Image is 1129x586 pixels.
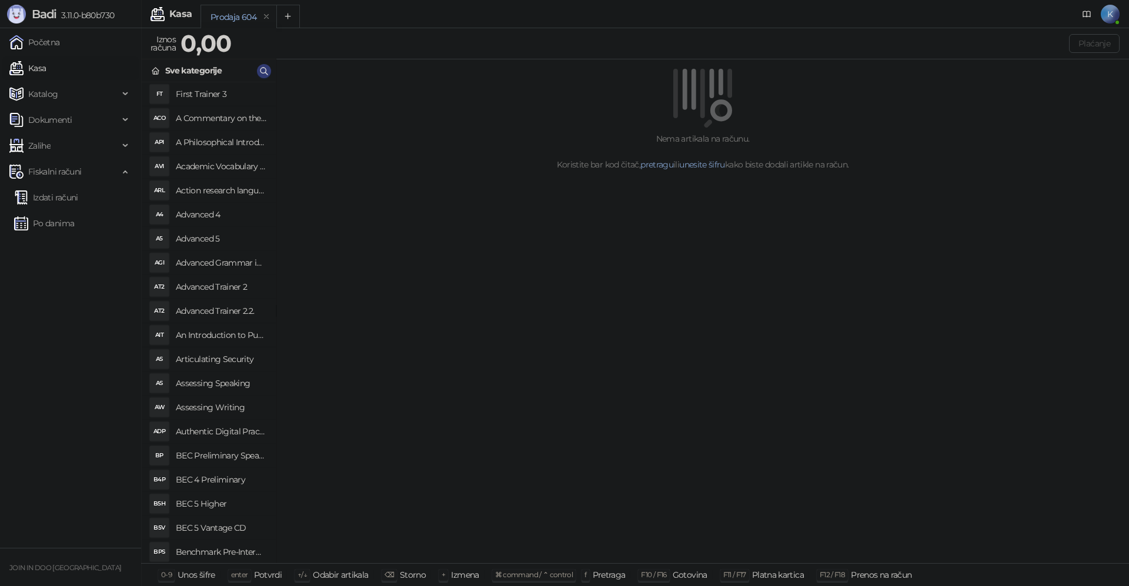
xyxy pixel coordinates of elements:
div: B5H [150,494,169,513]
h4: An Introduction to Public International Law [176,326,266,344]
div: ARL [150,181,169,200]
a: pretragu [640,159,673,170]
small: JOIN IN DOO [GEOGRAPHIC_DATA] [9,564,121,572]
div: Sve kategorije [165,64,222,77]
div: Unos šifre [178,567,215,582]
button: Add tab [276,5,300,28]
span: F10 / F16 [641,570,666,579]
a: Kasa [9,56,46,80]
span: K [1101,5,1120,24]
div: A5 [150,229,169,248]
a: Početna [9,31,60,54]
h4: Assessing Speaking [176,374,266,393]
h4: Advanced Trainer 2.2. [176,302,266,320]
button: remove [259,12,274,22]
a: Dokumentacija [1077,5,1096,24]
div: Potvrdi [254,567,282,582]
span: F12 / F18 [820,570,845,579]
span: Fiskalni računi [28,160,81,183]
h4: Academic Vocabulary in Use [176,157,266,176]
span: + [442,570,445,579]
div: AT2 [150,277,169,296]
h4: Benchmark Pre-Intermediate SB [176,543,266,561]
span: Katalog [28,82,58,106]
div: BP [150,446,169,465]
div: Prodaja 604 [211,11,256,24]
div: Gotovina [673,567,707,582]
h4: Articulating Security [176,350,266,369]
div: AT2 [150,302,169,320]
div: ACO [150,109,169,128]
span: Zalihe [28,134,51,158]
h4: Assessing Writing [176,398,266,417]
h4: A Philosophical Introduction to Human Rights [176,133,266,152]
h4: A Commentary on the International Convent on Civil and Political Rights [176,109,266,128]
span: enter [231,570,248,579]
div: Platna kartica [752,567,804,582]
span: 3.11.0-b80b730 [56,10,114,21]
h4: Action research language teaching [176,181,266,200]
h4: BEC 4 Preliminary [176,470,266,489]
div: Iznos računa [148,32,178,55]
span: Badi [32,7,56,21]
img: Logo [7,5,26,24]
div: grid [142,82,276,563]
div: AW [150,398,169,417]
div: Kasa [169,9,192,19]
div: Nema artikala na računu. Koristite bar kod čitač, ili kako biste dodali artikle na račun. [290,132,1115,171]
span: Dokumenti [28,108,72,132]
div: AGI [150,253,169,272]
div: AIT [150,326,169,344]
h4: First Trainer 3 [176,85,266,103]
div: Prenos na račun [851,567,911,582]
span: ↑/↓ [298,570,307,579]
h4: Advanced Grammar in Use [176,253,266,272]
div: AVI [150,157,169,176]
h4: Advanced Trainer 2 [176,277,266,296]
span: ⌫ [385,570,394,579]
span: F11 / F17 [723,570,746,579]
h4: Advanced 5 [176,229,266,248]
div: Odabir artikala [313,567,368,582]
span: f [584,570,586,579]
h4: BEC Preliminary Speaking Test [176,446,266,465]
div: B5V [150,518,169,537]
div: FT [150,85,169,103]
a: unesite šifru [679,159,725,170]
h4: Advanced 4 [176,205,266,224]
h4: BEC 5 Higher [176,494,266,513]
div: Storno [400,567,426,582]
div: B4P [150,470,169,489]
strong: 0,00 [181,29,231,58]
a: Izdati računi [14,186,78,209]
div: Izmena [451,567,479,582]
div: BPS [150,543,169,561]
div: A4 [150,205,169,224]
a: Po danima [14,212,74,235]
h4: BEC 5 Vantage CD [176,518,266,537]
div: AS [150,374,169,393]
div: AS [150,350,169,369]
div: ADP [150,422,169,441]
h4: Authentic Digital Practice Tests, Static online 1ed [176,422,266,441]
span: 0-9 [161,570,172,579]
button: Plaćanje [1069,34,1120,53]
div: API [150,133,169,152]
span: ⌘ command / ⌃ control [495,570,573,579]
div: Pretraga [593,567,626,582]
